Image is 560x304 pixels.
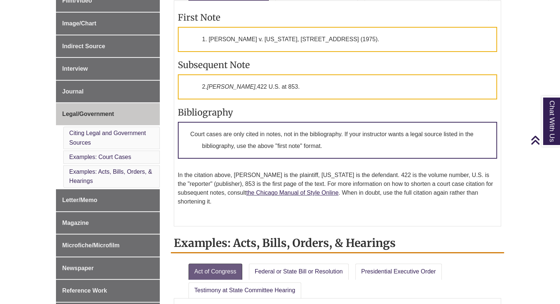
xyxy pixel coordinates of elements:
[62,111,114,117] span: Legal/Government
[56,58,160,80] a: Interview
[62,66,88,72] span: Interview
[531,135,558,145] a: Back to Top
[178,107,497,118] h3: Bibliography
[69,130,146,146] a: Citing Legal and Government Sources
[178,59,497,71] h3: Subsequent Note
[189,264,242,280] a: Act of Congress
[56,234,160,257] a: Microfiche/Microfilm
[178,171,497,206] p: In the citation above, [PERSON_NAME] is the plaintiff, [US_STATE] is the defendant. 422 is the vo...
[178,12,497,23] h3: First Note
[178,122,497,159] p: Court cases are only cited in notes, not in the bibliography. If your instructor wants a legal so...
[62,197,97,203] span: Letter/Memo
[62,88,84,95] span: Journal
[62,287,107,294] span: Reference Work
[56,35,160,57] a: Indirect Source
[178,27,497,52] p: 1. [PERSON_NAME] v. [US_STATE], [STREET_ADDRESS] (1975).
[207,84,257,90] em: [PERSON_NAME],
[56,103,160,125] a: Legal/Government
[62,265,94,271] span: Newspaper
[171,234,504,253] h2: Examples: Acts, Bills, Orders, & Hearings
[246,190,339,196] a: the Chicago Manual of Style Online
[355,264,442,280] a: Presidential Executive Order
[178,74,497,99] p: 2. 422 U.S. at 853.
[56,81,160,103] a: Journal
[56,189,160,211] a: Letter/Memo
[62,20,96,26] span: Image/Chart
[69,169,152,184] a: Examples: Acts, Bills, Orders, & Hearings
[56,13,160,35] a: Image/Chart
[56,257,160,279] a: Newspaper
[69,154,131,160] a: Examples: Court Cases
[62,43,105,49] span: Indirect Source
[249,264,349,280] a: Federal or State Bill or Resolution
[189,282,301,298] a: Testimony at State Committee Hearing
[62,242,120,248] span: Microfiche/Microfilm
[62,220,89,226] span: Magazine
[56,280,160,302] a: Reference Work
[56,212,160,234] a: Magazine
